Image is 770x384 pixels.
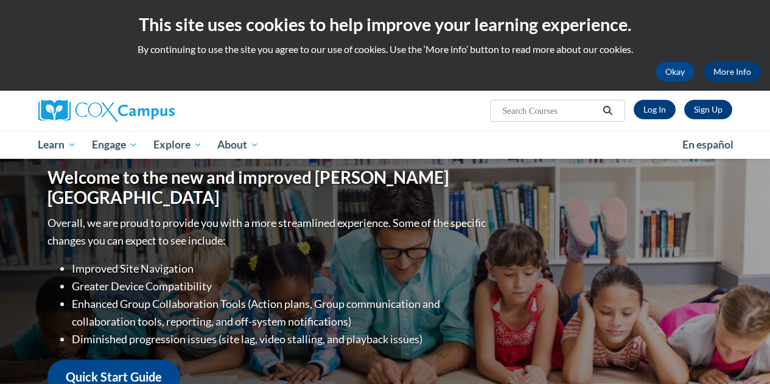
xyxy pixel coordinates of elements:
[682,138,733,151] span: En español
[674,132,741,158] a: En español
[47,214,489,250] p: Overall, we are proud to provide you with a more streamlined experience. Some of the specific cha...
[72,295,489,330] li: Enhanced Group Collaboration Tools (Action plans, Group communication and collaboration tools, re...
[684,100,732,119] a: Register
[721,335,760,374] iframe: Button to launch messaging window
[145,131,210,159] a: Explore
[153,138,202,152] span: Explore
[92,138,138,152] span: Engage
[9,12,761,37] h2: This site uses cookies to help improve your learning experience.
[38,138,76,152] span: Learn
[30,131,85,159] a: Learn
[72,278,489,295] li: Greater Device Compatibility
[72,330,489,348] li: Diminished progression issues (site lag, video stalling, and playback issues)
[47,167,489,208] h1: Welcome to the new and improved [PERSON_NAME][GEOGRAPHIC_DATA]
[84,131,145,159] a: Engage
[9,43,761,56] p: By continuing to use the site you agree to our use of cookies. Use the ‘More info’ button to read...
[38,100,257,122] a: Cox Campus
[209,131,267,159] a: About
[29,131,741,159] div: Main menu
[501,103,598,118] input: Search Courses
[634,100,676,119] a: Log In
[72,260,489,278] li: Improved Site Navigation
[656,62,695,82] button: Okay
[598,103,617,118] button: Search
[704,62,761,82] a: More Info
[217,138,259,152] span: About
[38,100,175,122] img: Cox Campus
